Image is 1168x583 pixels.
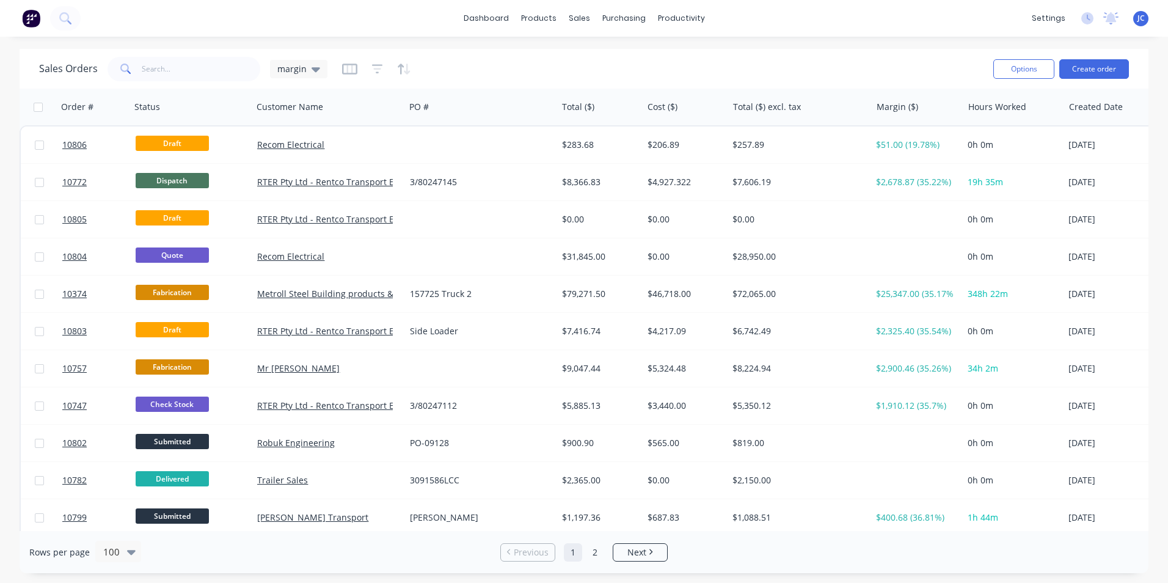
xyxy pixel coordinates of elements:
[562,139,633,151] div: $283.68
[410,288,546,300] div: 157725 Truck 2
[410,512,546,524] div: [PERSON_NAME]
[257,400,467,411] a: RTER Pty Ltd - Rentco Transport Equipment Rentals
[495,543,673,562] ul: Pagination
[562,512,633,524] div: $1,197.36
[563,9,596,28] div: sales
[648,400,719,412] div: $3,440.00
[648,437,719,449] div: $565.00
[876,139,954,151] div: $51.00 (19.78%)
[1068,176,1159,188] div: [DATE]
[968,176,1003,188] span: 19h 35m
[968,400,993,411] span: 0h 0m
[993,59,1054,79] button: Options
[732,251,860,263] div: $28,950.00
[62,362,87,375] span: 10757
[22,9,40,28] img: Factory
[732,176,860,188] div: $7,606.19
[62,213,87,226] span: 10805
[61,101,93,113] div: Order #
[648,101,677,113] div: Cost ($)
[62,325,87,337] span: 10803
[136,248,209,263] span: Quote
[1059,59,1129,79] button: Create order
[968,325,993,337] span: 0h 0m
[62,437,87,449] span: 10802
[968,251,993,262] span: 0h 0m
[1068,400,1159,412] div: [DATE]
[562,288,633,300] div: $79,271.50
[648,325,719,337] div: $4,217.09
[62,201,136,238] a: 10805
[876,362,954,375] div: $2,900.46 (35.26%)
[627,546,646,559] span: Next
[1068,474,1159,486] div: [DATE]
[732,288,860,300] div: $72,065.00
[562,213,633,226] div: $0.00
[562,251,633,263] div: $31,845.00
[876,400,954,412] div: $1,910.12 (35.7%)
[648,474,719,486] div: $0.00
[136,359,209,375] span: Fabrication
[1137,13,1145,24] span: JC
[257,474,308,486] a: Trailer Sales
[257,288,434,299] a: Metroll Steel Building products & Solutions
[968,139,993,150] span: 0h 0m
[62,387,136,424] a: 10747
[596,9,652,28] div: purchasing
[968,213,993,225] span: 0h 0m
[562,101,594,113] div: Total ($)
[968,101,1026,113] div: Hours Worked
[410,437,546,449] div: PO-09128
[648,362,719,375] div: $5,324.48
[876,512,954,524] div: $400.68 (36.81%)
[277,62,307,75] span: margin
[732,362,860,375] div: $8,224.94
[62,139,87,151] span: 10806
[1068,139,1159,151] div: [DATE]
[29,546,90,559] span: Rows per page
[142,57,261,81] input: Search...
[62,425,136,461] a: 10802
[62,276,136,312] a: 10374
[410,400,546,412] div: 3/80247112
[732,400,860,412] div: $5,350.12
[876,288,954,300] div: $25,347.00 (35.17%)
[257,437,335,449] a: Robuk Engineering
[877,101,918,113] div: Margin ($)
[732,512,860,524] div: $1,088.51
[732,474,860,486] div: $2,150.00
[134,101,160,113] div: Status
[62,288,87,300] span: 10374
[562,325,633,337] div: $7,416.74
[257,512,368,523] a: [PERSON_NAME] Transport
[1068,512,1159,524] div: [DATE]
[1069,101,1123,113] div: Created Date
[732,437,860,449] div: $819.00
[732,213,860,226] div: $0.00
[410,176,546,188] div: 3/80247145
[62,462,136,499] a: 10782
[62,499,136,536] a: 10799
[733,101,801,113] div: Total ($) excl. tax
[968,288,1008,299] span: 348h 22m
[136,434,209,449] span: Submitted
[136,173,209,188] span: Dispatch
[876,325,954,337] div: $2,325.40 (35.54%)
[409,101,429,113] div: PO #
[257,251,324,262] a: Recom Electrical
[1068,288,1159,300] div: [DATE]
[410,325,546,337] div: Side Loader
[968,474,993,486] span: 0h 0m
[62,313,136,350] a: 10803
[648,213,719,226] div: $0.00
[613,546,667,559] a: Next page
[136,136,209,151] span: Draft
[968,437,993,449] span: 0h 0m
[136,210,209,226] span: Draft
[257,101,323,113] div: Customer Name
[501,546,555,559] a: Previous page
[732,325,860,337] div: $6,742.49
[458,9,515,28] a: dashboard
[564,543,582,562] a: Page 1 is your current page
[648,288,719,300] div: $46,718.00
